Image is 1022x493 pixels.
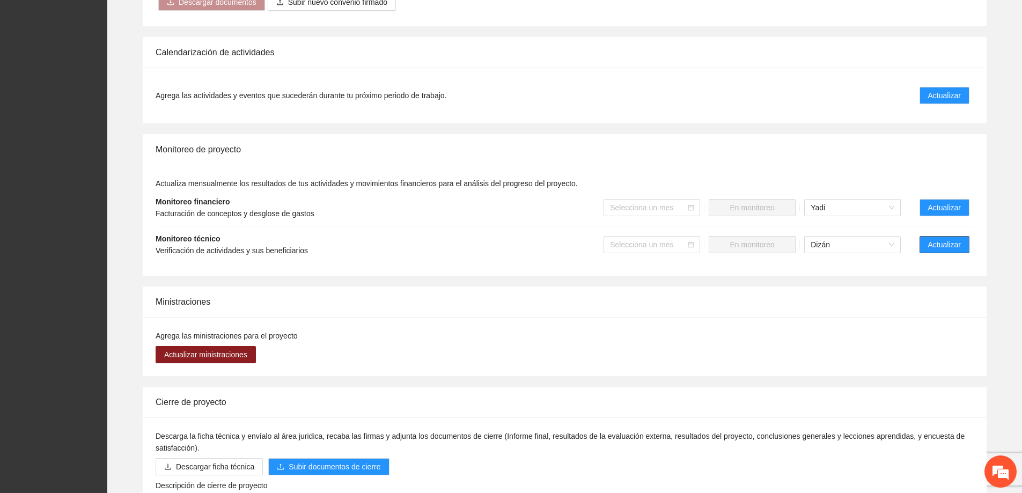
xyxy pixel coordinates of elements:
span: calendar [688,241,694,248]
button: Actualizar [920,87,969,104]
button: Actualizar [920,199,969,216]
strong: Monitoreo técnico [156,234,220,243]
span: Estamos en línea. [62,143,148,252]
button: Actualizar ministraciones [156,346,256,363]
button: downloadDescargar ficha técnica [156,458,263,475]
span: calendar [688,204,694,211]
strong: Monitoreo financiero [156,197,230,206]
span: Descarga la ficha técnica y envíalo al área juridica, recaba las firmas y adjunta los documentos ... [156,432,965,452]
span: download [164,463,172,472]
div: Chatee con nosotros ahora [56,55,180,69]
span: Facturación de conceptos y desglose de gastos [156,209,314,218]
textarea: Escriba su mensaje y pulse “Intro” [5,293,204,330]
span: Subir documentos de cierre [289,461,380,473]
div: Cierre de proyecto [156,387,974,417]
span: Descargar ficha técnica [176,461,254,473]
div: Minimizar ventana de chat en vivo [176,5,202,31]
button: Actualizar [920,236,969,253]
div: Monitoreo de proyecto [156,134,974,165]
span: Agrega las ministraciones para el proyecto [156,332,298,340]
div: Ministraciones [156,286,974,317]
span: Dizán [811,237,894,253]
span: Yadi [811,200,894,216]
button: uploadSubir documentos de cierre [268,458,389,475]
span: Actualizar [928,202,961,214]
span: uploadSubir documentos de cierre [268,462,389,471]
label: Descripción de cierre de proyecto [156,480,268,491]
span: Verificación de actividades y sus beneficiarios [156,246,308,255]
span: Actualizar [928,239,961,251]
a: downloadDescargar ficha técnica [156,462,263,471]
span: Actualiza mensualmente los resultados de tus actividades y movimientos financieros para el anális... [156,179,578,188]
span: Agrega las actividades y eventos que sucederán durante tu próximo periodo de trabajo. [156,90,446,101]
div: Calendarización de actividades [156,37,974,68]
span: upload [277,463,284,472]
span: Actualizar [928,90,961,101]
a: Actualizar ministraciones [156,350,256,359]
span: Actualizar ministraciones [164,349,247,360]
